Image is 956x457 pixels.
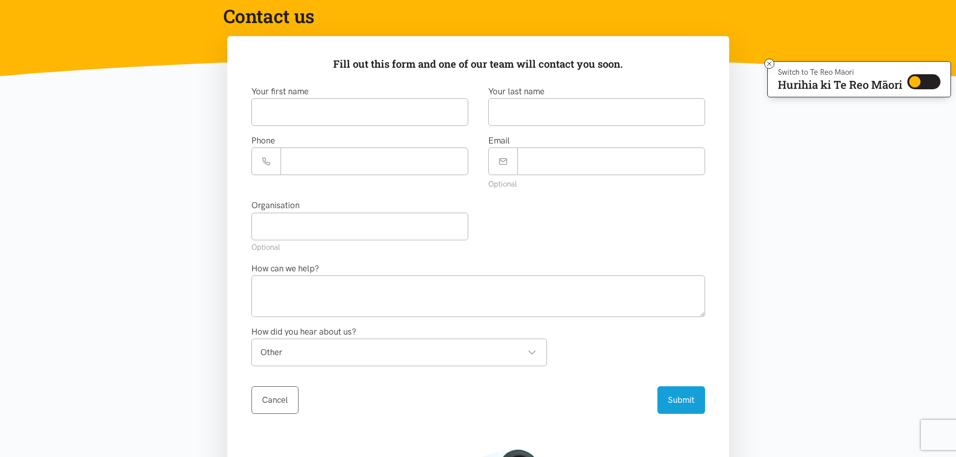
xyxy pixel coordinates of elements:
h1: Contact us [223,4,717,28]
p: Switch to Te Reo Māori [778,69,902,75]
small: Optional [251,243,280,252]
input: Phone number [281,147,468,175]
p: Fill out this form and one of our team will contact you soon. [243,56,713,73]
div: Other [260,346,536,359]
label: Email [488,134,510,147]
label: Your first name [251,85,309,98]
label: Phone [251,134,275,147]
p: Hurihia ki Te Reo Māori [778,80,902,89]
label: Organisation [251,199,300,212]
label: How can we help? [251,262,319,275]
a: Cancel [251,386,299,414]
button: Submit [657,386,705,414]
input: Email [517,147,705,175]
small: Optional [488,180,517,189]
label: How did you hear about us? [251,325,356,339]
label: Your last name [488,85,544,98]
